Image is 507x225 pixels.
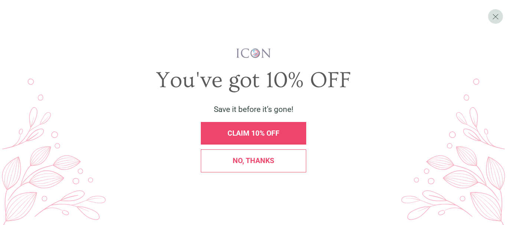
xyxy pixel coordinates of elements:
[235,48,272,59] img: iconwallstickersl_1754656298800.png
[214,105,293,114] span: Save it before it’s gone!
[156,67,351,93] span: You've got 10% OFF
[492,11,499,21] span: X
[228,129,279,138] span: CLAIM 10% OFF
[233,156,274,165] span: No, thanks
